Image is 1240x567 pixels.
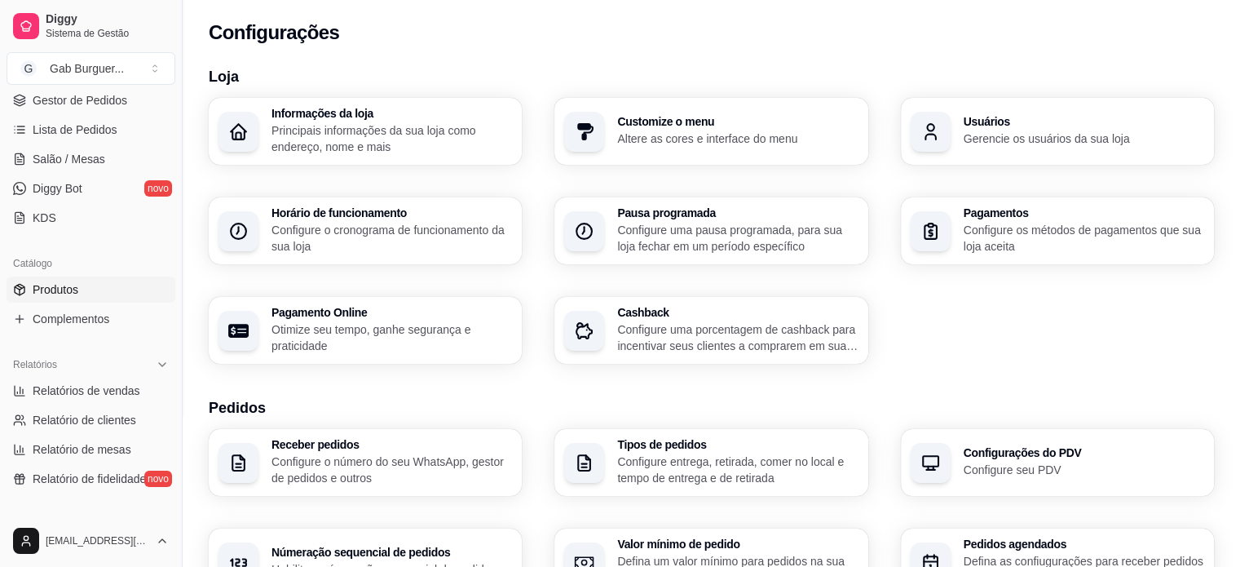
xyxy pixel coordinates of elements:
a: Complementos [7,306,175,332]
h3: Loja [209,65,1214,88]
div: Gerenciar [7,512,175,538]
span: Complementos [33,311,109,327]
h3: Horário de funcionamento [271,207,512,219]
span: Gestor de Pedidos [33,92,127,109]
h3: Pedidos [209,396,1214,419]
button: Receber pedidosConfigure o número do seu WhatsApp, gestor de pedidos e outros [209,429,522,496]
a: Relatório de clientes [7,407,175,433]
span: Relatórios de vendas [33,383,140,399]
a: Relatório de mesas [7,436,175,463]
button: Horário de funcionamentoConfigure o cronograma de funcionamento da sua loja [209,197,522,264]
h3: Pedidos agendados [964,538,1204,550]
h3: Tipos de pedidos [617,439,858,450]
button: CashbackConfigure uma porcentagem de cashback para incentivar seus clientes a comprarem em sua loja [554,297,867,364]
button: [EMAIL_ADDRESS][DOMAIN_NAME] [7,521,175,560]
span: G [20,60,37,77]
a: Lista de Pedidos [7,117,175,143]
span: Diggy Bot [33,180,82,197]
h2: Configurações [209,20,339,46]
h3: Númeração sequencial de pedidos [271,547,512,558]
button: Tipos de pedidosConfigure entrega, retirada, comer no local e tempo de entrega e de retirada [554,429,867,496]
h3: Pausa programada [617,207,858,219]
p: Otimize seu tempo, ganhe segurança e praticidade [271,321,512,354]
a: DiggySistema de Gestão [7,7,175,46]
h3: Pagamento Online [271,307,512,318]
p: Configure o cronograma de funcionamento da sua loja [271,222,512,255]
span: Relatório de mesas [33,441,131,458]
p: Configure uma pausa programada, para sua loja fechar em um período específico [617,222,858,255]
a: Salão / Mesas [7,146,175,172]
h3: Configurações do PDV [964,447,1204,458]
h3: Receber pedidos [271,439,512,450]
button: PagamentosConfigure os métodos de pagamentos que sua loja aceita [901,197,1214,264]
button: Customize o menuAltere as cores e interface do menu [554,98,867,165]
a: Produtos [7,277,175,303]
span: Salão / Mesas [33,151,105,167]
h3: Valor mínimo de pedido [617,538,858,550]
span: Relatório de fidelidade [33,471,146,487]
p: Configure os métodos de pagamentos que sua loja aceita [964,222,1204,255]
span: Lista de Pedidos [33,122,117,138]
span: Diggy [46,12,169,27]
span: [EMAIL_ADDRESS][DOMAIN_NAME] [46,534,149,547]
a: Relatório de fidelidadenovo [7,466,175,492]
p: Gerencie os usuários da sua loja [964,131,1204,147]
span: Relatório de clientes [33,412,136,428]
button: Pausa programadaConfigure uma pausa programada, para sua loja fechar em um período específico [554,197,867,264]
h3: Pagamentos [964,207,1204,219]
h3: Informações da loja [271,108,512,119]
p: Altere as cores e interface do menu [617,131,858,147]
span: KDS [33,210,56,226]
p: Configure seu PDV [964,462,1204,478]
a: Relatórios de vendas [7,378,175,404]
div: Gab Burguer ... [50,60,124,77]
h3: Usuários [964,116,1204,127]
a: KDS [7,205,175,231]
h3: Customize o menu [617,116,858,127]
p: Configure o número do seu WhatsApp, gestor de pedidos e outros [271,454,512,486]
p: Principais informações da sua loja como endereço, nome e mais [271,122,512,155]
a: Gestor de Pedidos [7,87,175,113]
button: Select a team [7,52,175,85]
a: Diggy Botnovo [7,175,175,202]
span: Relatórios [13,358,57,371]
button: Configurações do PDVConfigure seu PDV [901,429,1214,496]
p: Configure entrega, retirada, comer no local e tempo de entrega e de retirada [617,454,858,486]
h3: Cashback [617,307,858,318]
span: Sistema de Gestão [46,27,169,40]
div: Catálogo [7,250,175,277]
p: Configure uma porcentagem de cashback para incentivar seus clientes a comprarem em sua loja [617,321,858,354]
span: Produtos [33,281,78,298]
button: Pagamento OnlineOtimize seu tempo, ganhe segurança e praticidade [209,297,522,364]
button: UsuáriosGerencie os usuários da sua loja [901,98,1214,165]
button: Informações da lojaPrincipais informações da sua loja como endereço, nome e mais [209,98,522,165]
